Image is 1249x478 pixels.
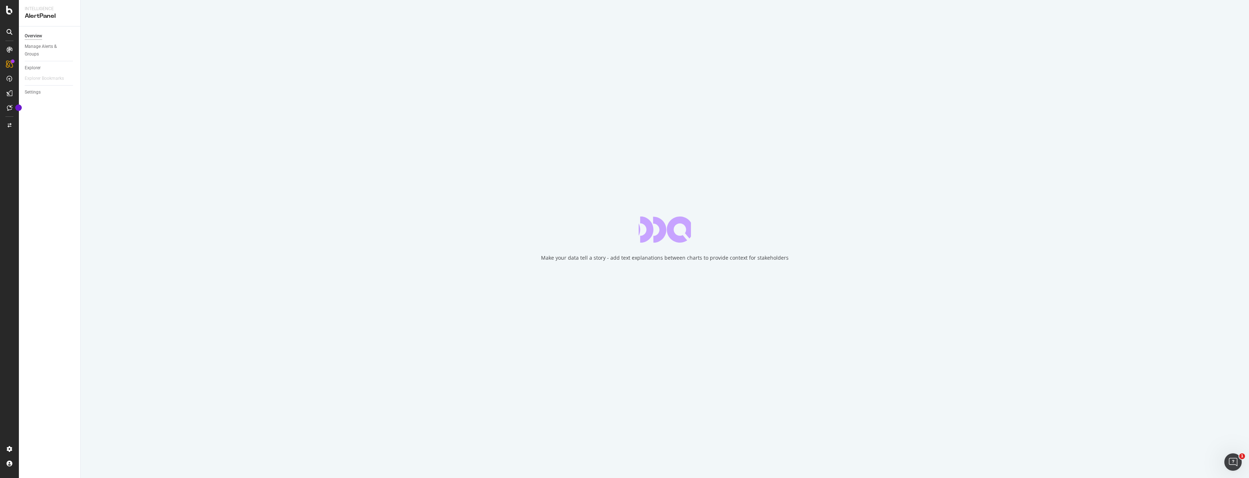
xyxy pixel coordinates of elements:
[25,75,64,82] div: Explorer Bookmarks
[25,6,74,12] div: Intelligence
[541,254,789,261] div: Make your data tell a story - add text explanations between charts to provide context for stakeho...
[1224,453,1242,471] iframe: Intercom live chat
[25,88,41,96] div: Settings
[1239,453,1245,459] span: 1
[25,64,41,72] div: Explorer
[25,75,71,82] a: Explorer Bookmarks
[25,32,42,40] div: Overview
[25,43,75,58] a: Manage Alerts & Groups
[25,64,75,72] a: Explorer
[25,43,68,58] div: Manage Alerts & Groups
[25,88,75,96] a: Settings
[25,12,74,20] div: AlertPanel
[25,32,75,40] a: Overview
[639,217,691,243] div: animation
[15,104,22,111] div: Tooltip anchor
